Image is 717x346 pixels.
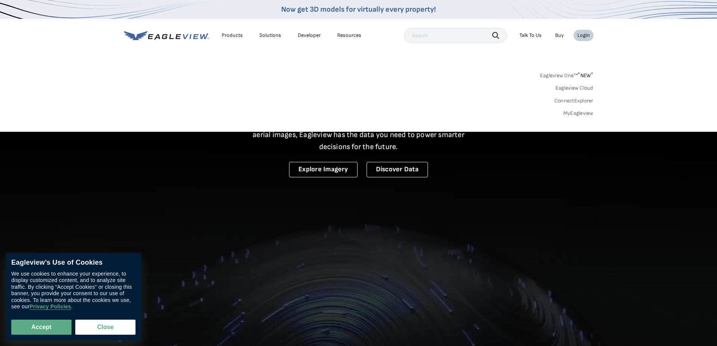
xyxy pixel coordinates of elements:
div: We use cookies to enhance your experience, to display customized content, and to analyze site tra... [11,271,135,310]
a: Eagleview Cloud [556,85,594,91]
a: Discover Data [367,162,428,177]
div: Eagleview’s Use of Cookies [11,259,135,267]
a: Explore Imagery [289,162,358,177]
input: Search [404,28,507,43]
a: Buy [555,32,564,39]
div: Products [222,32,243,39]
a: Developer [298,32,321,39]
a: Eagleview One™*NEW* [540,70,594,79]
p: A new era starts here. Built on more than 3.5 billion high-resolution aerial images, Eagleview ha... [244,117,474,153]
div: Login [577,32,590,39]
button: Close [75,320,135,335]
a: MyEagleview [563,110,594,117]
button: Accept [11,320,72,335]
a: Privacy Policies [29,304,71,310]
div: Talk To Us [519,32,542,39]
div: Solutions [259,32,281,39]
div: Resources [337,32,361,39]
a: Now get 3D models for virtually every property! [281,5,436,14]
a: ConnectExplorer [554,98,594,104]
span: NEW [578,72,593,79]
